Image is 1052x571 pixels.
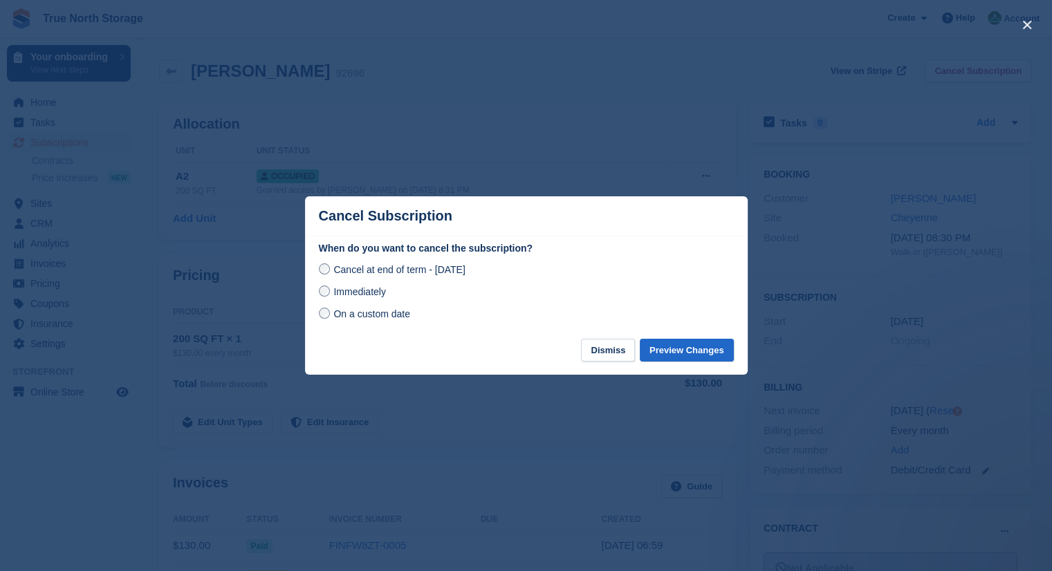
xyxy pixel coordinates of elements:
[1016,14,1038,36] button: close
[319,208,452,224] p: Cancel Subscription
[319,308,330,319] input: On a custom date
[640,339,734,362] button: Preview Changes
[333,286,385,297] span: Immediately
[319,263,330,274] input: Cancel at end of term - [DATE]
[333,264,465,275] span: Cancel at end of term - [DATE]
[333,308,410,319] span: On a custom date
[319,285,330,297] input: Immediately
[581,339,635,362] button: Dismiss
[319,241,734,256] label: When do you want to cancel the subscription?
